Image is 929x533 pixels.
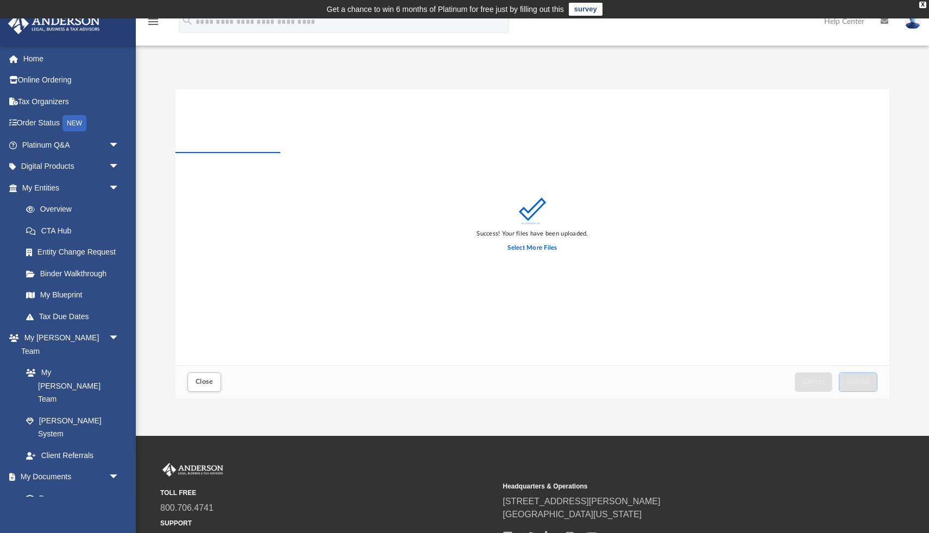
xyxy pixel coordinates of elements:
a: Binder Walkthrough [15,263,136,284]
span: arrow_drop_down [109,466,130,488]
div: NEW [62,115,86,131]
span: arrow_drop_down [109,177,130,199]
a: Order StatusNEW [8,112,136,135]
span: Close [196,378,213,385]
a: Entity Change Request [15,242,136,263]
a: Overview [15,199,136,220]
div: Upload [175,90,889,398]
label: Select More Files [507,243,557,253]
a: Digital Productsarrow_drop_down [8,156,136,177]
a: My Entitiesarrow_drop_down [8,177,136,199]
a: My Blueprint [15,284,130,306]
a: Online Ordering [8,69,136,91]
img: Anderson Advisors Platinum Portal [5,13,103,34]
img: Anderson Advisors Platinum Portal [160,463,225,477]
small: TOLL FREE [160,488,495,498]
div: Success! Your files have been uploaded. [476,229,588,239]
span: Cancel [803,378,825,385]
a: CTA Hub [15,220,136,242]
button: Cancel [795,372,833,391]
small: Headquarters & Operations [503,481,838,491]
a: Client Referrals [15,445,130,466]
div: Get a chance to win 6 months of Platinum for free just by filling out this [327,3,564,16]
a: My [PERSON_NAME] Team [15,362,125,410]
a: 800.706.4741 [160,503,214,512]
small: SUPPORT [160,518,495,528]
a: Home [8,48,136,69]
i: menu [147,15,160,28]
i: search [181,15,193,27]
a: Tax Organizers [8,91,136,112]
img: User Pic [905,14,921,29]
div: close [919,2,926,8]
span: arrow_drop_down [109,134,130,156]
span: arrow_drop_down [109,327,130,350]
a: My [PERSON_NAME] Teamarrow_drop_down [8,327,130,362]
a: [STREET_ADDRESS][PERSON_NAME] [503,497,661,506]
a: [PERSON_NAME] System [15,410,130,445]
button: Close [187,372,221,391]
a: [GEOGRAPHIC_DATA][US_STATE] [503,510,642,519]
a: menu [147,21,160,28]
span: Upload [847,378,870,385]
a: Tax Due Dates [15,306,136,327]
button: Upload [839,372,878,391]
span: arrow_drop_down [109,156,130,178]
a: survey [569,3,602,16]
a: Platinum Q&Aarrow_drop_down [8,134,136,156]
a: My Documentsarrow_drop_down [8,466,130,488]
a: Box [15,487,125,509]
